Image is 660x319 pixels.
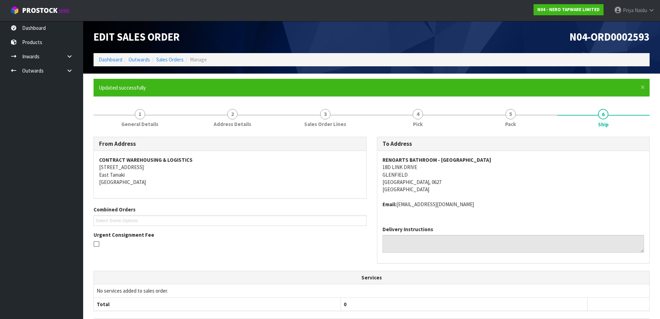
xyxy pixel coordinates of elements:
span: 0 [344,301,346,308]
th: Services [94,271,649,284]
strong: CONTRACT WAREHOUSING & LOGISTICS [99,157,193,163]
a: Sales Orders [156,56,184,63]
h3: To Address [382,141,644,147]
span: ProStock [22,6,58,15]
span: Manage [190,56,207,63]
address: [EMAIL_ADDRESS][DOMAIN_NAME] [382,201,644,208]
img: cube-alt.png [10,6,19,15]
address: [STREET_ADDRESS] East Tamaki [GEOGRAPHIC_DATA] [99,156,361,186]
td: No services added to sales order. [94,284,649,297]
label: Delivery Instructions [382,226,433,233]
span: Pick [413,120,423,128]
h3: From Address [99,141,361,147]
span: Sales Order Lines [304,120,346,128]
span: N04-ORD0002593 [570,30,650,43]
span: × [641,82,645,92]
span: Naidu [635,7,647,14]
span: Ship [598,121,609,128]
strong: email [382,201,396,208]
th: Total [94,297,341,311]
span: Pack [505,120,516,128]
label: Combined Orders [94,206,135,213]
span: 4 [413,109,423,119]
span: 3 [320,109,331,119]
span: Edit Sales Order [94,30,180,43]
span: 6 [598,109,608,119]
label: Urgent Consignment Fee [94,231,154,238]
span: General Details [121,120,158,128]
span: 2 [227,109,238,119]
address: 18D LINK DRIVE GLENFIELD [GEOGRAPHIC_DATA], 0627 [GEOGRAPHIC_DATA] [382,156,644,193]
strong: N04 - NERO TAPWARE LIMITED [537,7,600,12]
a: Outwards [129,56,150,63]
span: Priya [623,7,634,14]
span: 5 [505,109,516,119]
small: WMS [59,8,70,14]
span: Updated successfully [99,84,146,91]
strong: RENOARTS BATHROOM - [GEOGRAPHIC_DATA] [382,157,491,163]
a: N04 - NERO TAPWARE LIMITED [534,4,604,15]
span: Address Details [214,120,251,128]
span: 1 [135,109,145,119]
a: Dashboard [99,56,122,63]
